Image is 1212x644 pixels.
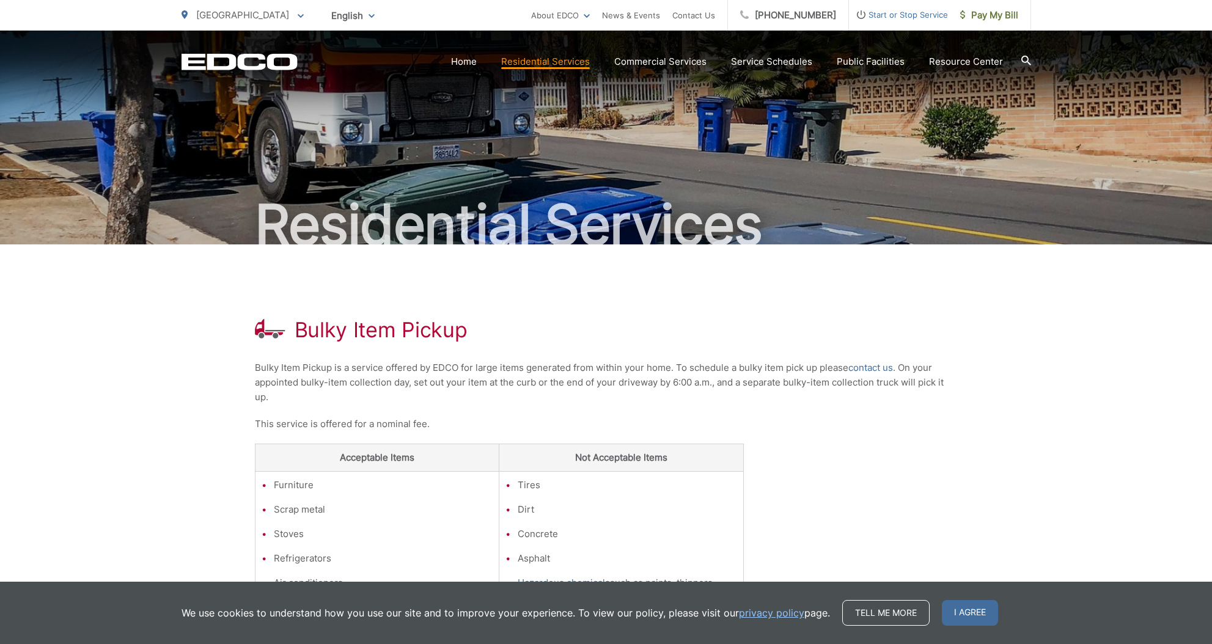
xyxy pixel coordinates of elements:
[182,606,830,620] p: We use cookies to understand how you use our site and to improve your experience. To view our pol...
[739,606,804,620] a: privacy policy
[182,194,1031,255] h2: Residential Services
[274,527,493,541] li: Stoves
[518,551,737,566] li: Asphalt
[182,53,298,70] a: EDCD logo. Return to the homepage.
[518,502,737,517] li: Dirt
[942,600,998,626] span: I agree
[274,576,493,590] li: Air conditioners
[842,600,930,626] a: Tell me more
[929,54,1003,69] a: Resource Center
[274,478,493,492] li: Furniture
[518,527,737,541] li: Concrete
[518,576,610,590] a: Hazardous chemicals
[196,9,289,21] span: [GEOGRAPHIC_DATA]
[255,417,958,431] p: This service is offered for a nominal fee.
[255,360,958,404] p: Bulky Item Pickup is a service offered by EDCO for large items generated from within your home. T...
[960,8,1018,23] span: Pay My Bill
[295,318,468,342] h1: Bulky Item Pickup
[575,452,667,463] strong: Not Acceptable Items
[848,360,893,375] a: contact us
[731,54,812,69] a: Service Schedules
[274,551,493,566] li: Refrigerators
[340,452,414,463] strong: Acceptable Items
[451,54,477,69] a: Home
[602,8,660,23] a: News & Events
[322,5,384,26] span: English
[531,8,590,23] a: About EDCO
[501,54,590,69] a: Residential Services
[614,54,707,69] a: Commercial Services
[518,576,737,620] li: such as paints, thinners, solvents, pesticides, and liquid wastes will not be accepted.
[274,502,493,517] li: Scrap metal
[672,8,715,23] a: Contact Us
[518,478,737,492] li: Tires
[837,54,905,69] a: Public Facilities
